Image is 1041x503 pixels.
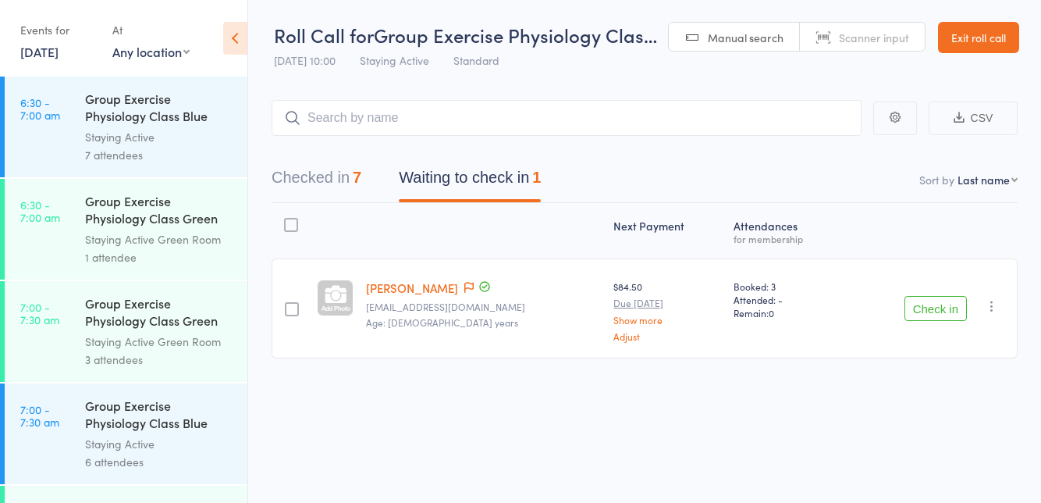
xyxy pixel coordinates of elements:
[5,383,247,484] a: 7:00 -7:30 amGroup Exercise Physiology Class Blue RoomStaying Active6 attendees
[769,306,774,319] span: 0
[453,52,499,68] span: Standard
[360,52,429,68] span: Staying Active
[274,22,374,48] span: Roll Call for
[272,161,361,202] button: Checked in7
[20,17,97,43] div: Events for
[112,43,190,60] div: Any location
[734,306,839,319] span: Remain:
[85,294,234,333] div: Group Exercise Physiology Class Green Room
[366,316,518,329] span: Age: [DEMOGRAPHIC_DATA] years
[958,172,1010,187] div: Last name
[734,293,839,306] span: Attended: -
[85,453,234,471] div: 6 attendees
[20,43,59,60] a: [DATE]
[919,172,954,187] label: Sort by
[366,301,601,312] small: alexchantillys@yahoo.com.au
[85,90,234,128] div: Group Exercise Physiology Class Blue Room
[272,100,862,136] input: Search by name
[20,301,59,326] time: 7:00 - 7:30 am
[613,315,721,325] a: Show more
[938,22,1019,53] a: Exit roll call
[85,230,234,248] div: Staying Active Green Room
[274,52,336,68] span: [DATE] 10:00
[929,102,1018,135] button: CSV
[734,280,839,293] span: Booked: 3
[613,280,721,341] div: $84.50
[613,331,721,341] a: Adjust
[20,403,59,428] time: 7:00 - 7:30 am
[112,17,190,43] div: At
[607,210,727,251] div: Next Payment
[727,210,845,251] div: Atten­dances
[532,169,541,186] div: 1
[613,298,721,309] small: Due [DATE]
[353,169,361,186] div: 7
[85,192,234,230] div: Group Exercise Physiology Class Green Room
[85,351,234,369] div: 3 attendees
[20,198,60,223] time: 6:30 - 7:00 am
[5,179,247,280] a: 6:30 -7:00 amGroup Exercise Physiology Class Green RoomStaying Active Green Room1 attendee
[839,30,909,45] span: Scanner input
[85,397,234,435] div: Group Exercise Physiology Class Blue Room
[5,281,247,382] a: 7:00 -7:30 amGroup Exercise Physiology Class Green RoomStaying Active Green Room3 attendees
[85,146,234,164] div: 7 attendees
[734,234,839,244] div: for membership
[20,96,60,121] time: 6:30 - 7:00 am
[85,435,234,453] div: Staying Active
[85,128,234,146] div: Staying Active
[904,296,967,321] button: Check in
[374,22,657,48] span: Group Exercise Physiology Clas…
[85,333,234,351] div: Staying Active Green Room
[5,77,247,177] a: 6:30 -7:00 amGroup Exercise Physiology Class Blue RoomStaying Active7 attendees
[708,30,783,45] span: Manual search
[85,248,234,266] div: 1 attendee
[399,161,541,202] button: Waiting to check in1
[366,280,458,296] a: [PERSON_NAME]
